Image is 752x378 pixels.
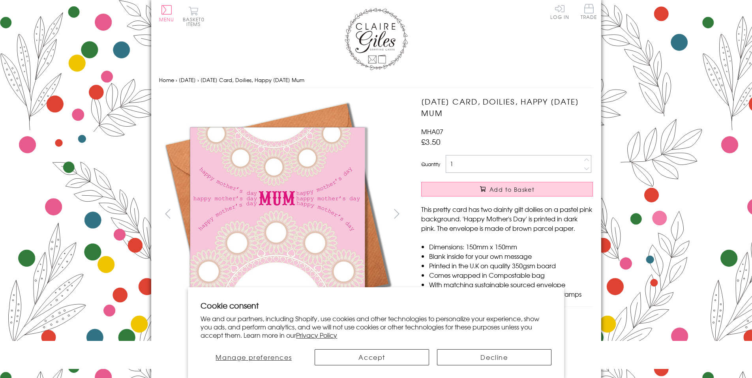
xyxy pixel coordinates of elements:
[388,205,405,223] button: next
[159,205,177,223] button: prev
[581,4,597,21] a: Trade
[429,242,593,251] li: Dimensions: 150mm x 150mm
[421,182,593,196] button: Add to Basket
[429,261,593,270] li: Printed in the U.K on quality 350gsm board
[176,76,177,84] span: ›
[183,6,204,26] button: Basket0 items
[201,76,304,84] span: [DATE] Card, Doilies, Happy [DATE] Mum
[159,5,174,22] button: Menu
[159,76,174,84] a: Home
[201,314,551,339] p: We and our partners, including Shopify, use cookies and other technologies to personalize your ex...
[581,4,597,19] span: Trade
[421,136,441,147] span: £3.50
[345,8,408,70] img: Claire Giles Greetings Cards
[421,127,443,136] span: MHA07
[429,270,593,280] li: Comes wrapped in Compostable bag
[296,330,337,340] a: Privacy Policy
[429,251,593,261] li: Blank inside for your own message
[216,352,292,362] span: Manage preferences
[159,96,396,333] img: Mother's Day Card, Doilies, Happy Mother's Day Mum
[421,161,440,168] label: Quantity
[201,300,551,311] h2: Cookie consent
[429,280,593,289] li: With matching sustainable sourced envelope
[550,4,569,19] a: Log In
[437,349,551,365] button: Decline
[179,76,196,84] a: [DATE]
[197,76,199,84] span: ›
[201,349,307,365] button: Manage preferences
[186,16,204,28] span: 0 items
[315,349,429,365] button: Accept
[489,185,534,193] span: Add to Basket
[159,72,593,88] nav: breadcrumbs
[421,204,593,233] p: This pretty card has two dainty gilt doilies on a pastel pink background. 'Happy Mother's Day' is...
[159,16,174,23] span: Menu
[421,96,593,119] h1: [DATE] Card, Doilies, Happy [DATE] Mum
